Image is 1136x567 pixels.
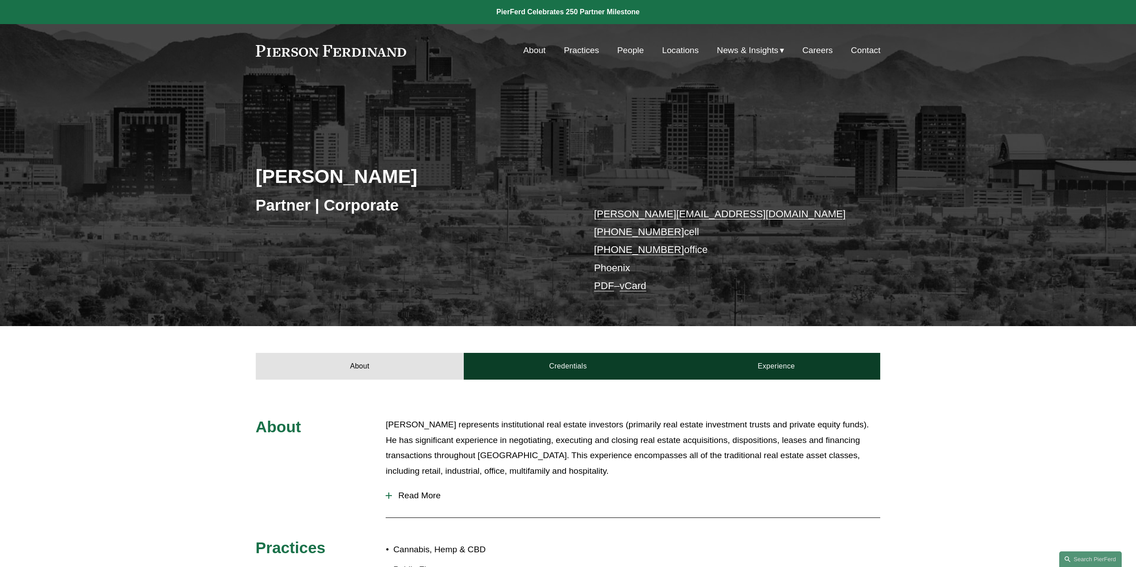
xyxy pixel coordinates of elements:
a: About [523,42,545,59]
button: Read More [386,484,880,507]
a: Experience [672,353,881,380]
p: cell office Phoenix – [594,205,854,295]
a: folder dropdown [717,42,784,59]
a: Practices [564,42,599,59]
h3: Partner | Corporate [256,195,568,215]
p: Cannabis, Hemp & CBD [393,542,568,558]
a: People [617,42,644,59]
a: [PHONE_NUMBER] [594,226,684,237]
h2: [PERSON_NAME] [256,165,568,188]
a: PDF [594,280,614,291]
a: Credentials [464,353,672,380]
span: About [256,418,301,435]
a: Locations [662,42,699,59]
a: Contact [851,42,880,59]
a: [PERSON_NAME][EMAIL_ADDRESS][DOMAIN_NAME] [594,208,846,219]
span: Practices [256,539,326,556]
p: [PERSON_NAME] represents institutional real estate investors (primarily real estate investment tr... [386,417,880,479]
a: Search this site [1059,551,1122,567]
a: vCard [620,280,646,291]
a: Careers [802,42,832,59]
a: About [256,353,464,380]
a: [PHONE_NUMBER] [594,244,684,255]
span: News & Insights [717,43,778,58]
span: Read More [392,491,880,501]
